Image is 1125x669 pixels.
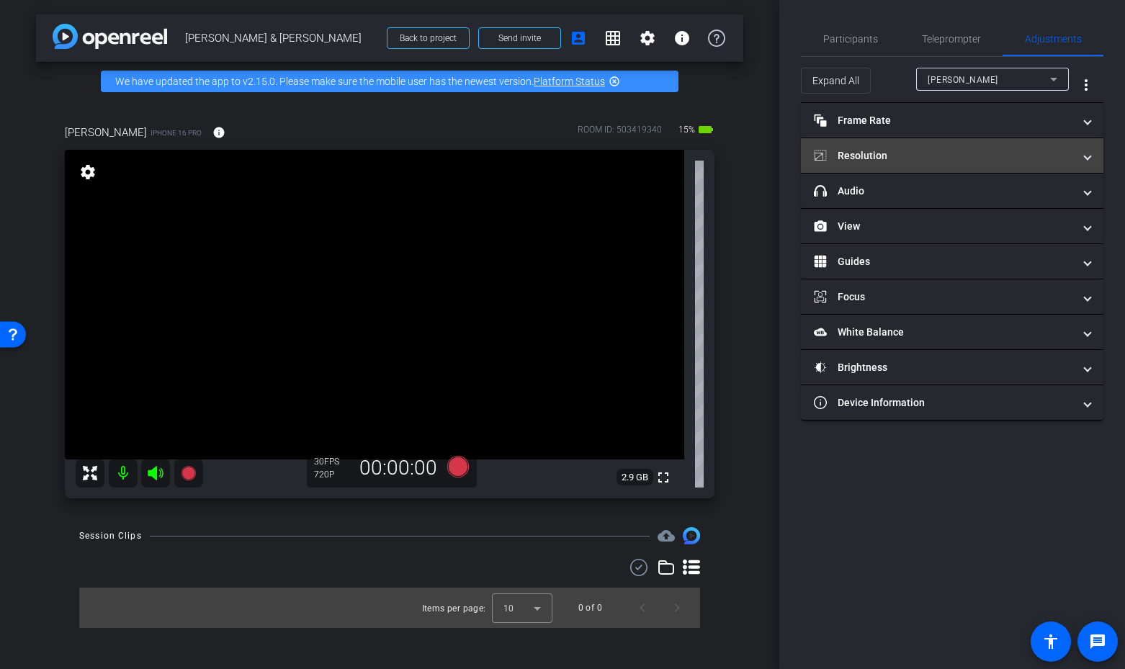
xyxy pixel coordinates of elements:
[79,529,142,543] div: Session Clips
[387,27,470,49] button: Back to project
[928,75,998,85] span: [PERSON_NAME]
[1089,633,1106,650] mat-icon: message
[658,527,675,544] mat-icon: cloud_upload
[350,456,447,480] div: 00:00:00
[101,71,678,92] div: We have updated the app to v2.15.0. Please make sure the mobile user has the newest version.
[314,456,350,467] div: 30
[314,469,350,480] div: 720P
[212,126,225,139] mat-icon: info
[658,527,675,544] span: Destinations for your clips
[814,360,1073,375] mat-panel-title: Brightness
[1069,68,1103,102] button: More Options for Adjustments Panel
[801,103,1103,138] mat-expansion-panel-header: Frame Rate
[801,385,1103,420] mat-expansion-panel-header: Device Information
[422,601,486,616] div: Items per page:
[814,184,1073,199] mat-panel-title: Audio
[676,118,697,141] span: 15%
[814,113,1073,128] mat-panel-title: Frame Rate
[604,30,622,47] mat-icon: grid_on
[578,123,662,144] div: ROOM ID: 503419340
[801,350,1103,385] mat-expansion-panel-header: Brightness
[801,209,1103,243] mat-expansion-panel-header: View
[498,32,541,44] span: Send invite
[801,279,1103,314] mat-expansion-panel-header: Focus
[151,127,202,138] span: iPhone 16 Pro
[697,121,714,138] mat-icon: battery_std
[570,30,587,47] mat-icon: account_box
[814,395,1073,410] mat-panel-title: Device Information
[814,219,1073,234] mat-panel-title: View
[609,76,620,87] mat-icon: highlight_off
[814,254,1073,269] mat-panel-title: Guides
[812,67,859,94] span: Expand All
[1042,633,1059,650] mat-icon: accessibility
[625,591,660,625] button: Previous page
[801,68,871,94] button: Expand All
[400,33,457,43] span: Back to project
[534,76,605,87] a: Platform Status
[53,24,167,49] img: app-logo
[683,527,700,544] img: Session clips
[814,148,1073,163] mat-panel-title: Resolution
[578,601,602,615] div: 0 of 0
[823,34,878,44] span: Participants
[922,34,981,44] span: Teleprompter
[478,27,561,49] button: Send invite
[1025,34,1082,44] span: Adjustments
[655,469,672,486] mat-icon: fullscreen
[801,138,1103,173] mat-expansion-panel-header: Resolution
[78,163,98,181] mat-icon: settings
[65,125,147,140] span: [PERSON_NAME]
[1077,76,1095,94] mat-icon: more_vert
[801,244,1103,279] mat-expansion-panel-header: Guides
[324,457,339,467] span: FPS
[185,24,378,53] span: [PERSON_NAME] & [PERSON_NAME]
[639,30,656,47] mat-icon: settings
[814,325,1073,340] mat-panel-title: White Balance
[814,289,1073,305] mat-panel-title: Focus
[673,30,691,47] mat-icon: info
[801,174,1103,208] mat-expansion-panel-header: Audio
[617,469,653,486] span: 2.9 GB
[660,591,694,625] button: Next page
[801,315,1103,349] mat-expansion-panel-header: White Balance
